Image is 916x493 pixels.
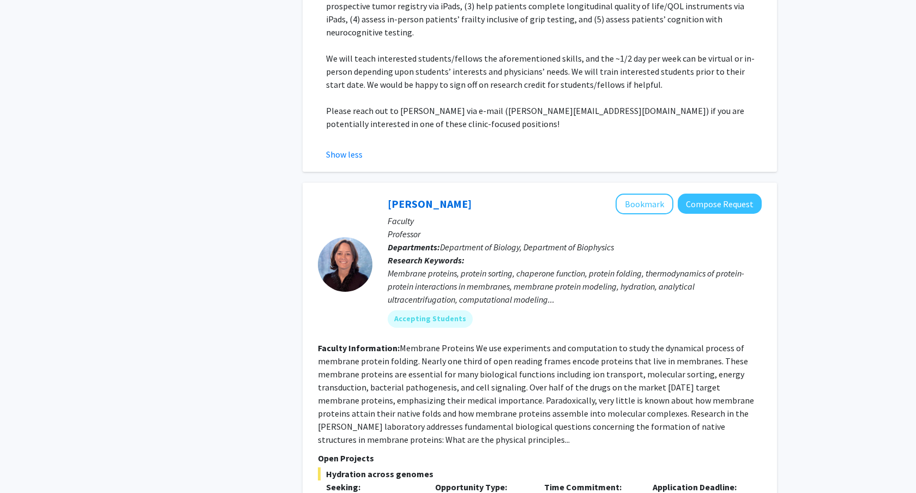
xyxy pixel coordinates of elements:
[326,104,762,130] p: Please reach out to [PERSON_NAME] via e-mail ([PERSON_NAME][EMAIL_ADDRESS][DOMAIN_NAME]) if you a...
[318,342,754,445] fg-read-more: Membrane Proteins We use experiments and computation to study the dynamical process of membrane p...
[388,242,440,252] b: Departments:
[388,227,762,241] p: Professor
[388,197,472,211] a: [PERSON_NAME]
[678,194,762,214] button: Compose Request to Karen Fleming
[388,214,762,227] p: Faculty
[326,148,363,161] button: Show less
[388,255,465,266] b: Research Keywords:
[318,452,762,465] p: Open Projects
[388,267,762,306] div: Membrane proteins, protein sorting, chaperone function, protein folding, thermodynamics of protei...
[388,310,473,328] mat-chip: Accepting Students
[440,242,614,252] span: Department of Biology, Department of Biophysics
[318,467,762,480] span: Hydration across genomes
[616,194,673,214] button: Add Karen Fleming to Bookmarks
[326,52,762,91] p: We will teach interested students/fellows the aforementioned skills, and the ~1/2 day per week ca...
[318,342,400,353] b: Faculty Information:
[8,444,46,485] iframe: Chat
